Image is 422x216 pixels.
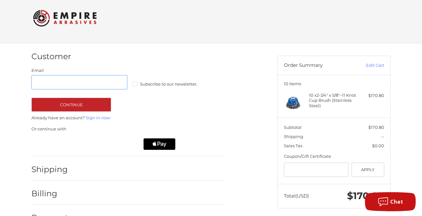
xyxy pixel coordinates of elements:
iframe: PayPal-paypal [30,138,80,150]
span: Shipping [284,134,303,139]
p: Or continue with [31,126,223,132]
h3: Order Summary [284,62,352,69]
input: Gift Certificate or Coupon Code [284,163,349,177]
h2: Customer [31,52,71,61]
p: Already have an account? [31,115,223,121]
span: Subtotal [284,125,302,130]
div: Coupon/Gift Certificate [284,153,384,160]
h2: Billing [31,189,69,199]
a: Sign in now [86,115,110,120]
button: Chat [365,192,416,211]
button: Continue [31,98,111,112]
h3: 10 Items [284,81,384,86]
span: Total (USD) [284,193,309,199]
div: $170.80 [359,93,384,99]
h2: Shipping [31,164,69,174]
span: Subscribe to our newsletter. [140,81,198,87]
span: $0.00 [372,143,384,148]
span: Chat [390,198,403,205]
span: -- [381,134,384,139]
label: Email [31,67,127,74]
button: Apply [352,163,384,177]
span: $170.80 [368,125,384,130]
a: Edit Cart [352,62,384,69]
h4: 10 x 2-3/4″ x 5/8″–11 Knot Cup Brush (Stainless Steel) [309,93,358,108]
span: Sales Tax [284,143,303,148]
img: Empire Abrasives [33,6,97,31]
span: $170.80 [347,190,384,202]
